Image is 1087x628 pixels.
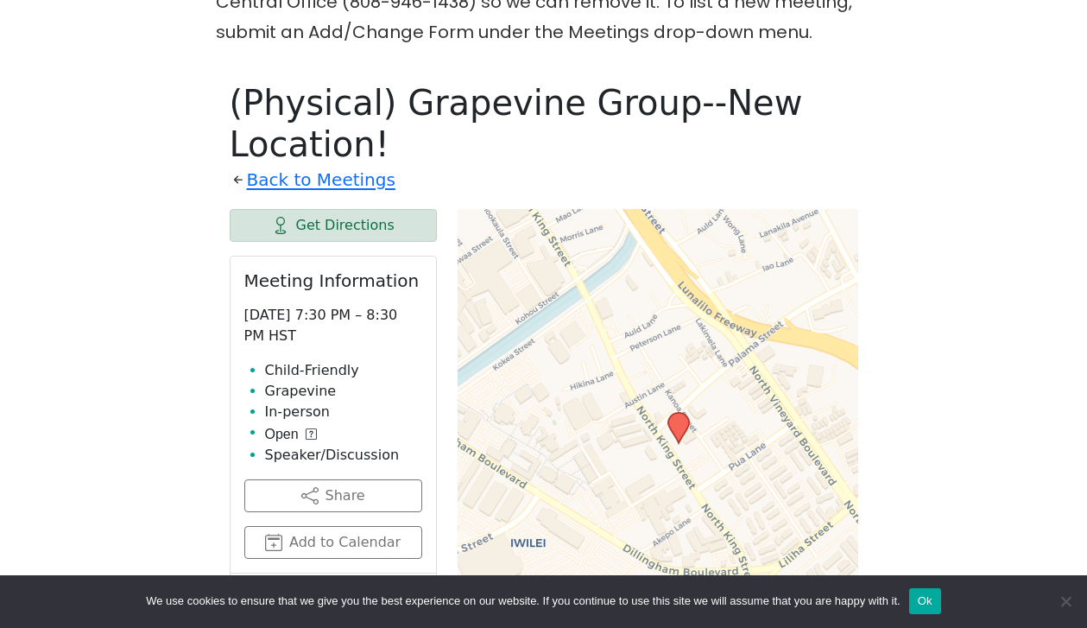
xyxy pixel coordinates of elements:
li: Child-Friendly [265,360,422,381]
h1: (Physical) Grapevine Group--New Location! [230,82,858,165]
span: No [1057,593,1074,610]
a: Back to Meetings [247,165,395,195]
button: Add to Calendar [244,526,422,559]
button: Share [244,479,422,512]
span: We use cookies to ensure that we give you the best experience on our website. If you continue to ... [146,593,900,610]
button: Ok [909,588,941,614]
li: Speaker/Discussion [265,445,422,466]
h2: Meeting Information [244,270,422,291]
p: [DATE] 7:30 PM – 8:30 PM HST [244,305,422,346]
li: Grapevine [265,381,422,402]
button: Open [265,424,317,445]
span: Open [265,424,299,445]
li: In-person [265,402,422,422]
a: Get Directions [230,209,437,242]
